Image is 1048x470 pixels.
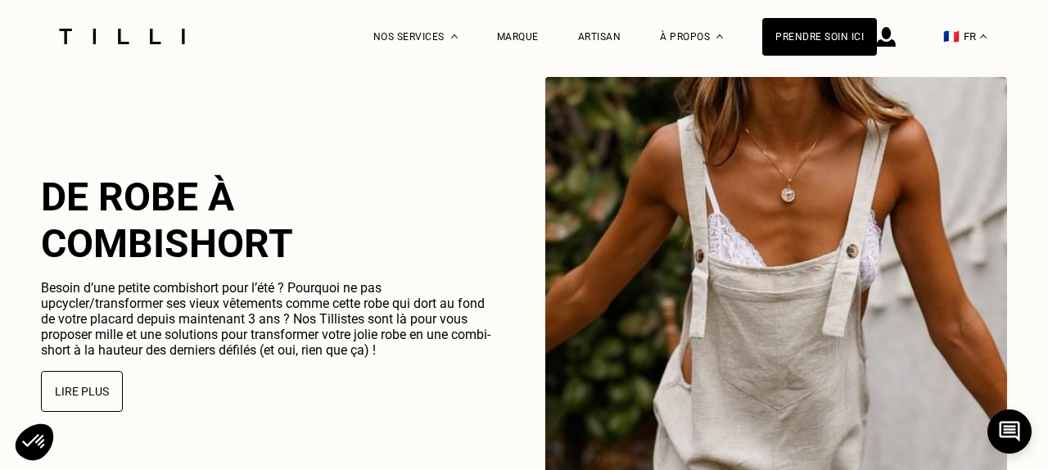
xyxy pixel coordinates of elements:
[53,29,191,44] img: Logo du service de couturière Tilli
[943,29,960,44] span: 🇫🇷
[41,174,491,267] h2: De robe à combishort
[41,280,490,358] span: Besoin d’une petite combishort pour l’été ? Pourquoi ne pas upcycler/transformer ses vieux vêteme...
[762,18,877,56] a: Prendre soin ici
[980,34,987,38] img: menu déroulant
[716,34,723,38] img: Menu déroulant à propos
[451,34,458,38] img: Menu déroulant
[877,27,896,47] img: icône connexion
[41,371,123,412] button: Lire plus
[578,31,621,43] a: Artisan
[497,31,539,43] a: Marque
